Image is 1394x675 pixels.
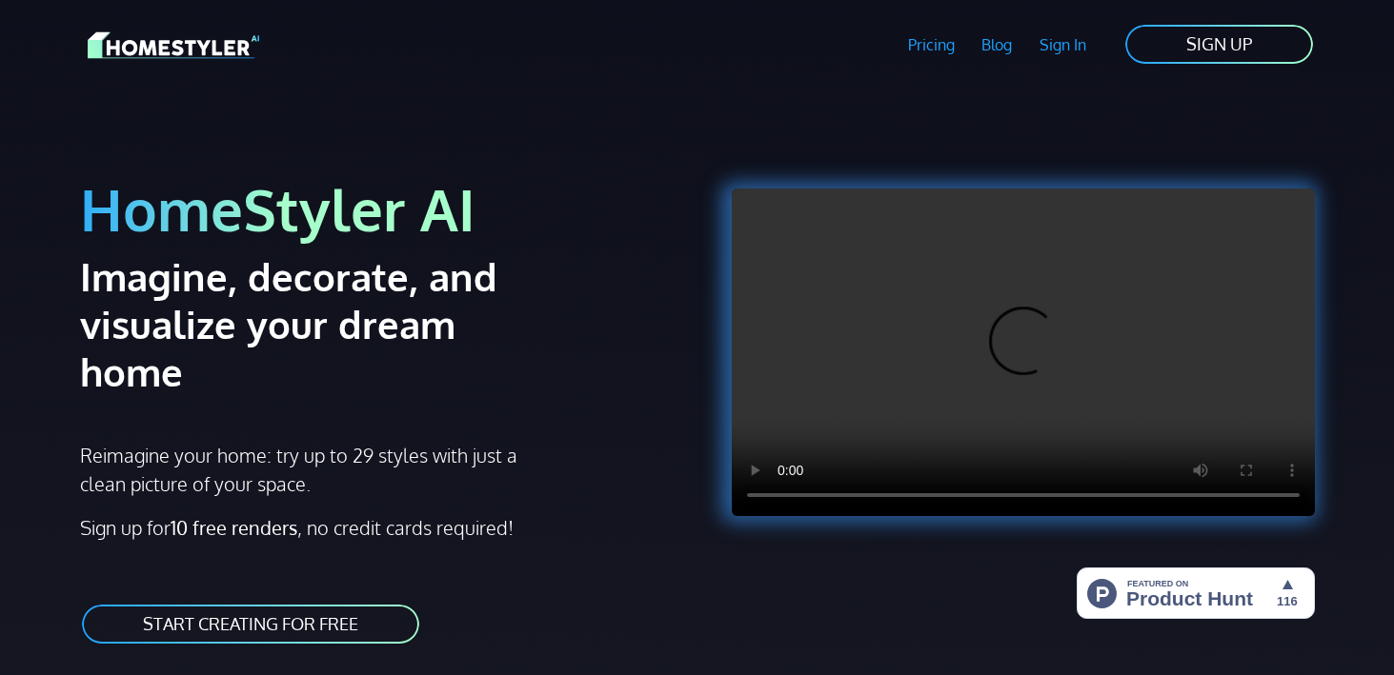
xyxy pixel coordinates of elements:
[88,29,259,62] img: HomeStyler AI logo
[80,513,686,542] p: Sign up for , no credit cards required!
[80,173,686,245] h1: HomeStyler AI
[171,515,297,540] strong: 10 free renders
[968,23,1026,67] a: Blog
[1077,567,1315,619] img: HomeStyler AI - Interior Design Made Easy: One Click to Your Dream Home | Product Hunt
[1123,23,1315,66] a: SIGN UP
[80,603,421,645] a: START CREATING FOR FREE
[894,23,968,67] a: Pricing
[1026,23,1101,67] a: Sign In
[80,252,565,395] h2: Imagine, decorate, and visualize your dream home
[80,441,535,498] p: Reimagine your home: try up to 29 styles with just a clean picture of your space.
